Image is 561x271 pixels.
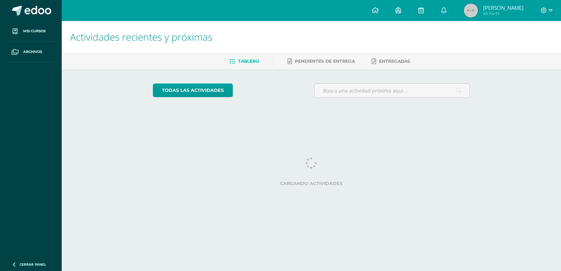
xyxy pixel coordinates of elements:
span: Pendientes de entrega [295,59,355,64]
span: Entregadas [379,59,410,64]
a: Mis cursos [6,21,56,42]
span: Actividades recientes y próximas [70,30,212,43]
span: [PERSON_NAME] [483,4,523,11]
span: Tablero [238,59,259,64]
a: Entregadas [372,56,410,67]
span: Mi Perfil [483,11,523,16]
label: Cargando actividades [153,181,470,186]
a: Tablero [229,56,259,67]
img: 45x45 [464,4,478,18]
a: Pendientes de entrega [288,56,355,67]
a: todas las Actividades [153,83,233,97]
input: Busca una actividad próxima aquí... [315,84,470,97]
span: Mis cursos [23,28,46,34]
span: Archivos [23,49,42,55]
a: Archivos [6,42,56,62]
span: Cerrar panel [20,262,46,267]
